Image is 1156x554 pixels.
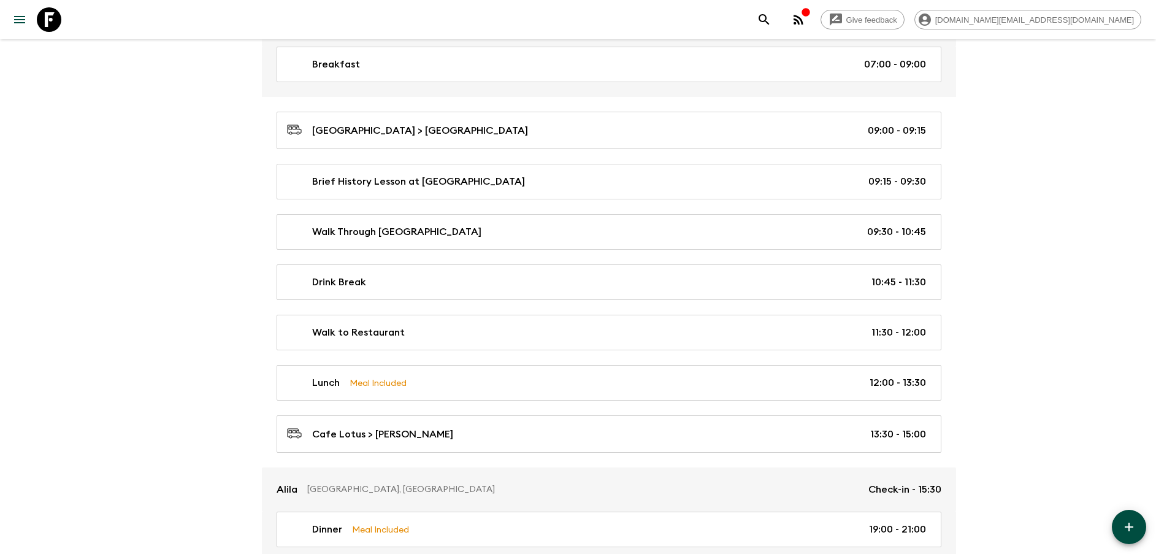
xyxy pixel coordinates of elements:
[312,57,360,72] p: Breakfast
[312,427,453,442] p: Cafe Lotus > [PERSON_NAME]
[914,10,1141,29] div: [DOMAIN_NAME][EMAIL_ADDRESS][DOMAIN_NAME]
[312,275,366,290] p: Drink Break
[277,164,941,199] a: Brief History Lesson at [GEOGRAPHIC_DATA]09:15 - 09:30
[871,275,926,290] p: 10:45 - 11:30
[867,225,926,239] p: 09:30 - 10:45
[7,7,32,32] button: menu
[277,315,941,350] a: Walk to Restaurant11:30 - 12:00
[928,15,1141,25] span: [DOMAIN_NAME][EMAIL_ADDRESS][DOMAIN_NAME]
[277,47,941,82] a: Breakfast07:00 - 09:00
[312,325,405,340] p: Walk to Restaurant
[312,174,525,189] p: Brief History Lesson at [GEOGRAPHIC_DATA]
[307,483,859,496] p: [GEOGRAPHIC_DATA], [GEOGRAPHIC_DATA]
[870,375,926,390] p: 12:00 - 13:30
[277,482,297,497] p: Alila
[277,365,941,401] a: LunchMeal Included12:00 - 13:30
[350,376,407,390] p: Meal Included
[864,57,926,72] p: 07:00 - 09:00
[752,7,776,32] button: search adventures
[277,512,941,547] a: DinnerMeal Included19:00 - 21:00
[312,522,342,537] p: Dinner
[312,123,528,138] p: [GEOGRAPHIC_DATA] > [GEOGRAPHIC_DATA]
[869,522,926,537] p: 19:00 - 21:00
[277,264,941,300] a: Drink Break10:45 - 11:30
[868,174,926,189] p: 09:15 - 09:30
[312,225,481,239] p: Walk Through [GEOGRAPHIC_DATA]
[868,482,941,497] p: Check-in - 15:30
[870,427,926,442] p: 13:30 - 15:00
[277,112,941,149] a: [GEOGRAPHIC_DATA] > [GEOGRAPHIC_DATA]09:00 - 09:15
[312,375,340,390] p: Lunch
[277,214,941,250] a: Walk Through [GEOGRAPHIC_DATA]09:30 - 10:45
[871,325,926,340] p: 11:30 - 12:00
[277,415,941,453] a: Cafe Lotus > [PERSON_NAME]13:30 - 15:00
[868,123,926,138] p: 09:00 - 09:15
[262,467,956,512] a: Alila[GEOGRAPHIC_DATA], [GEOGRAPHIC_DATA]Check-in - 15:30
[840,15,904,25] span: Give feedback
[821,10,905,29] a: Give feedback
[352,523,409,536] p: Meal Included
